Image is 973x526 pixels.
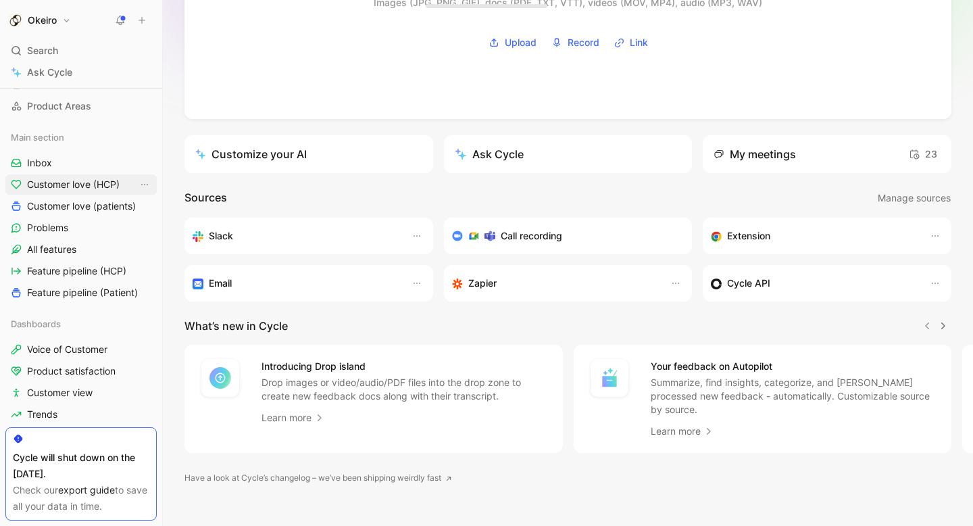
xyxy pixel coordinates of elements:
[11,317,61,331] span: Dashboards
[5,261,157,281] a: Feature pipeline (HCP)
[27,243,76,256] span: All features
[27,178,120,191] span: Customer love (HCP)
[727,228,770,244] h3: Extension
[711,275,916,291] div: Sync customers & send feedback from custom sources. Get inspired by our favorite use case
[5,283,157,303] a: Feature pipeline (Patient)
[138,178,151,191] button: View actions
[5,127,157,303] div: Main sectionInboxCustomer love (HCP)View actionsCustomer love (patients)ProblemsAll featuresFeatu...
[13,450,149,482] div: Cycle will shut down on the [DATE].
[905,143,941,165] button: 23
[27,286,138,300] span: Feature pipeline (Patient)
[184,318,288,334] h2: What’s new in Cycle
[27,64,72,80] span: Ask Cycle
[452,228,674,244] div: Record & transcribe meetings from Zoom, Meet & Teams.
[11,130,64,144] span: Main section
[909,146,937,162] span: 23
[714,146,796,162] div: My meetings
[27,99,91,113] span: Product Areas
[261,376,547,403] p: Drop images or video/audio/PDF files into the drop zone to create new feedback docs along with th...
[193,275,398,291] div: Forward emails to your feedback inbox
[501,228,562,244] h3: Call recording
[5,314,157,425] div: DashboardsVoice of CustomerProduct satisfactionCustomer viewTrends
[727,275,770,291] h3: Cycle API
[27,386,93,400] span: Customer view
[209,228,233,244] h3: Slack
[27,264,126,278] span: Feature pipeline (HCP)
[5,314,157,334] div: Dashboards
[193,228,398,244] div: Sync your customers, send feedback and get updates in Slack
[877,189,951,207] button: Manage sources
[13,482,149,515] div: Check our to save all your data in time.
[5,153,157,173] a: Inbox
[609,32,653,53] button: Link
[9,14,22,27] img: Okeiro
[547,32,604,53] button: Record
[651,358,936,375] h4: Your feedback on Autopilot
[711,228,916,244] div: Capture feedback from anywhere on the web
[5,218,157,238] a: Problems
[184,135,433,173] a: Customize your AI
[195,146,307,162] div: Customize your AI
[27,343,107,356] span: Voice of Customer
[5,11,74,30] button: OkeiroOkeiro
[261,358,547,375] h4: Introducing Drop island
[5,196,157,216] a: Customer love (patients)
[444,135,693,173] button: Ask Cycle
[58,484,115,496] a: export guide
[184,471,452,485] a: Have a look at Cycle’s changelog – we’ve been shipping weirdly fast
[630,34,648,51] span: Link
[5,127,157,147] div: Main section
[27,408,57,421] span: Trends
[5,96,157,116] a: Product Areas
[27,221,68,235] span: Problems
[5,339,157,360] a: Voice of Customer
[878,190,951,206] span: Manage sources
[452,275,657,291] div: Capture feedback from thousands of sources with Zapier (survey results, recordings, sheets, etc).
[455,146,524,162] div: Ask Cycle
[5,62,157,82] a: Ask Cycle
[209,275,232,291] h3: Email
[27,43,58,59] span: Search
[261,410,325,426] a: Learn more
[5,404,157,425] a: Trends
[505,34,537,51] span: Upload
[27,199,136,213] span: Customer love (patients)
[651,376,936,416] p: Summarize, find insights, categorize, and [PERSON_NAME] processed new feedback - automatically. C...
[27,364,116,378] span: Product satisfaction
[28,14,57,26] h1: Okeiro
[568,34,599,51] span: Record
[651,423,714,439] a: Learn more
[5,174,157,195] a: Customer love (HCP)View actions
[27,156,52,170] span: Inbox
[484,32,541,53] button: Upload
[5,361,157,381] a: Product satisfaction
[5,383,157,403] a: Customer view
[5,239,157,260] a: All features
[468,275,497,291] h3: Zapier
[184,189,227,207] h2: Sources
[5,41,157,61] div: Search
